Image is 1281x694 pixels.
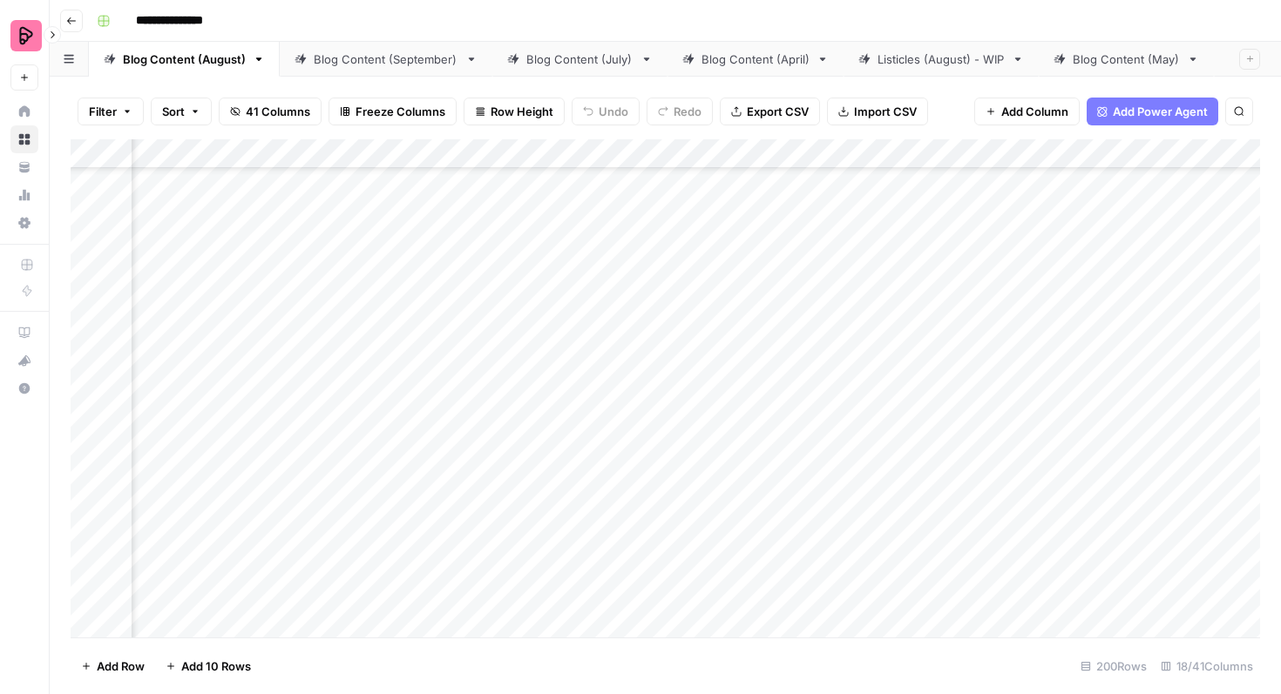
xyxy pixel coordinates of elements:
div: Blog Content (August) [123,51,246,68]
a: Blog Content (September) [280,42,492,77]
a: Blog Content (April) [668,42,844,77]
button: Sort [151,98,212,125]
a: Blog Content (August) [89,42,280,77]
span: Add 10 Rows [181,657,251,675]
button: What's new? [10,347,38,374]
a: Listicles (August) - WIP [844,42,1039,77]
span: 41 Columns [246,103,310,120]
button: Add 10 Rows [155,652,261,680]
a: Your Data [10,153,38,181]
a: Blog Content (May) [1039,42,1214,77]
span: Row Height [491,103,553,120]
button: Freeze Columns [329,98,457,125]
span: Add Row [97,657,145,675]
button: Row Height [464,98,565,125]
a: Settings [10,209,38,237]
a: Blog Content (July) [492,42,668,77]
div: Blog Content (July) [526,51,634,68]
button: Add Row [71,652,155,680]
span: Export CSV [747,103,809,120]
img: Preply Logo [10,20,42,51]
div: Blog Content (May) [1073,51,1180,68]
button: Add Column [974,98,1080,125]
div: What's new? [11,347,37,374]
span: Freeze Columns [356,103,445,120]
a: Usage [10,181,38,209]
a: AirOps Academy [10,319,38,347]
span: Redo [674,103,701,120]
span: Import CSV [854,103,917,120]
button: Workspace: Preply [10,14,38,57]
div: Listicles (August) - WIP [878,51,1005,68]
span: Sort [162,103,185,120]
a: Home [10,98,38,125]
div: Blog Content (September) [314,51,458,68]
button: Import CSV [827,98,928,125]
button: Undo [572,98,640,125]
button: 41 Columns [219,98,322,125]
div: 200 Rows [1074,652,1154,680]
div: 18/41 Columns [1154,652,1260,680]
span: Undo [599,103,628,120]
button: Filter [78,98,144,125]
span: Add Power Agent [1113,103,1208,120]
button: Help + Support [10,374,38,402]
button: Export CSV [720,98,820,125]
button: Redo [647,98,713,125]
a: Browse [10,125,38,153]
span: Filter [89,103,117,120]
button: Add Power Agent [1087,98,1218,125]
div: Blog Content (April) [701,51,810,68]
span: Add Column [1001,103,1068,120]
